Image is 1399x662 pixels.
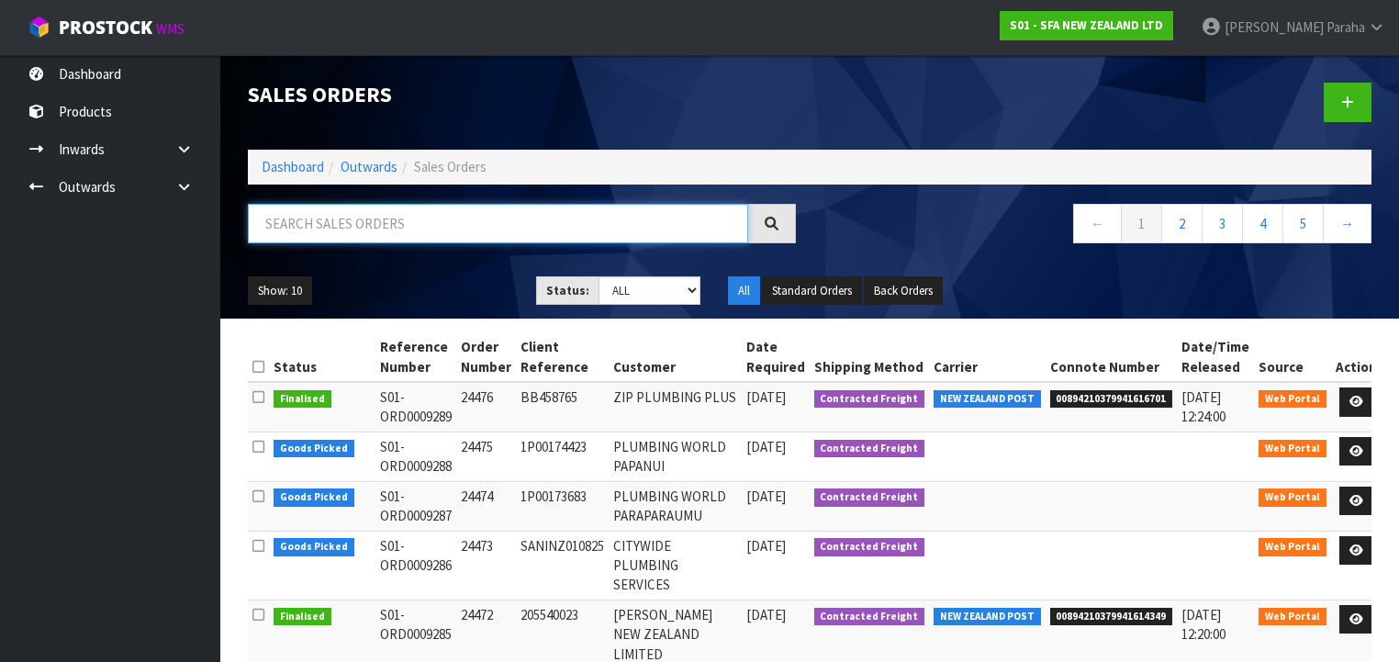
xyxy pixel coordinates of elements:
[456,332,516,382] th: Order Number
[59,16,152,39] span: ProStock
[1050,390,1173,409] span: 00894210379941616701
[1331,332,1382,382] th: Action
[609,382,742,432] td: ZIP PLUMBING PLUS
[456,382,516,432] td: 24476
[1259,440,1326,458] span: Web Portal
[375,332,456,382] th: Reference Number
[1259,390,1326,409] span: Web Portal
[456,432,516,481] td: 24475
[929,332,1046,382] th: Carrier
[248,276,312,306] button: Show: 10
[375,382,456,432] td: S01-ORD0009289
[810,332,930,382] th: Shipping Method
[814,608,925,626] span: Contracted Freight
[814,440,925,458] span: Contracted Freight
[1073,204,1122,243] a: ←
[414,158,487,175] span: Sales Orders
[742,332,810,382] th: Date Required
[456,481,516,531] td: 24474
[1161,204,1203,243] a: 2
[762,276,862,306] button: Standard Orders
[746,537,786,555] span: [DATE]
[609,432,742,481] td: PLUMBING WORLD PAPANUI
[814,538,925,556] span: Contracted Freight
[156,20,185,38] small: WMS
[1242,204,1283,243] a: 4
[516,382,609,432] td: BB458765
[814,390,925,409] span: Contracted Freight
[375,481,456,531] td: S01-ORD0009287
[1326,18,1365,36] span: Paraha
[934,390,1041,409] span: NEW ZEALAND POST
[609,332,742,382] th: Customer
[274,488,354,507] span: Goods Picked
[746,438,786,455] span: [DATE]
[609,531,742,600] td: CITYWIDE PLUMBING SERVICES
[746,488,786,505] span: [DATE]
[375,432,456,481] td: S01-ORD0009288
[1010,17,1163,33] strong: S01 - SFA NEW ZEALAND LTD
[248,83,796,107] h1: Sales Orders
[546,283,589,298] strong: Status:
[746,606,786,623] span: [DATE]
[934,608,1041,626] span: NEW ZEALAND POST
[1259,608,1326,626] span: Web Portal
[1046,332,1178,382] th: Connote Number
[1177,332,1254,382] th: Date/Time Released
[516,432,609,481] td: 1P00174423
[609,481,742,531] td: PLUMBING WORLD PARAPARAUMU
[269,332,375,382] th: Status
[274,538,354,556] span: Goods Picked
[516,332,609,382] th: Client Reference
[1181,606,1226,643] span: [DATE] 12:20:00
[1202,204,1243,243] a: 3
[746,388,786,406] span: [DATE]
[341,158,397,175] a: Outwards
[1225,18,1324,36] span: [PERSON_NAME]
[1050,608,1173,626] span: 00894210379941614349
[728,276,760,306] button: All
[1254,332,1331,382] th: Source
[274,390,331,409] span: Finalised
[375,531,456,600] td: S01-ORD0009286
[1121,204,1162,243] a: 1
[1259,538,1326,556] span: Web Portal
[823,204,1371,249] nav: Page navigation
[1282,204,1324,243] a: 5
[456,531,516,600] td: 24473
[1259,488,1326,507] span: Web Portal
[864,276,943,306] button: Back Orders
[262,158,324,175] a: Dashboard
[28,16,50,39] img: cube-alt.png
[1000,11,1173,40] a: S01 - SFA NEW ZEALAND LTD
[274,440,354,458] span: Goods Picked
[516,481,609,531] td: 1P00173683
[248,204,748,243] input: Search sales orders
[516,531,609,600] td: SANINZ010825
[814,488,925,507] span: Contracted Freight
[1181,388,1226,425] span: [DATE] 12:24:00
[274,608,331,626] span: Finalised
[1323,204,1371,243] a: →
